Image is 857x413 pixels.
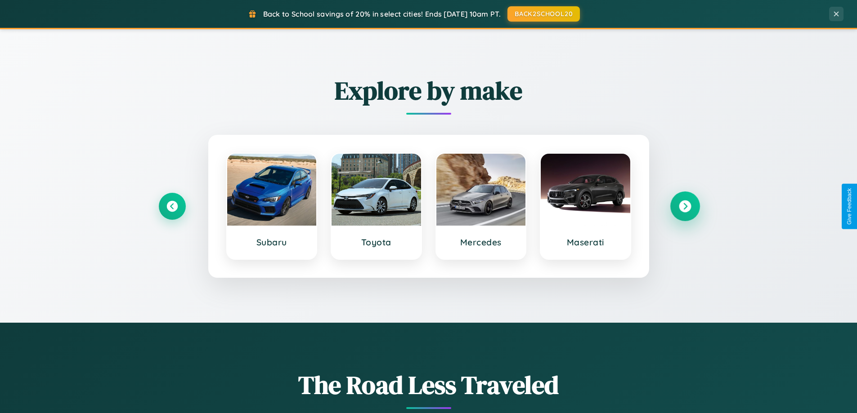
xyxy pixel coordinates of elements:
[550,237,621,248] h3: Maserati
[341,237,412,248] h3: Toyota
[236,237,308,248] h3: Subaru
[159,73,699,108] h2: Explore by make
[159,368,699,402] h1: The Road Less Traveled
[263,9,501,18] span: Back to School savings of 20% in select cities! Ends [DATE] 10am PT.
[507,6,580,22] button: BACK2SCHOOL20
[445,237,517,248] h3: Mercedes
[846,188,853,225] div: Give Feedback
